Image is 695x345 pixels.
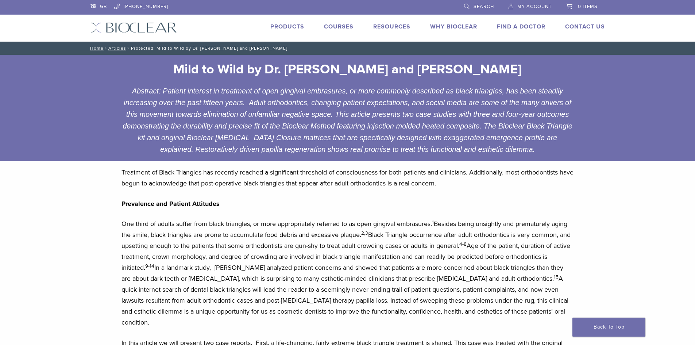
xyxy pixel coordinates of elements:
sup: 2,3 [361,230,368,236]
a: Resources [373,23,410,30]
strong: Prevalence and Patient Attitudes [121,200,220,208]
a: Home [88,46,104,51]
h2: Mild to Wild by Dr. [PERSON_NAME] and [PERSON_NAME] [121,61,574,78]
a: Products [270,23,304,30]
span: Search [474,4,494,9]
span: / [104,46,108,50]
a: Articles [108,46,126,51]
a: Contact Us [565,23,605,30]
a: Back To Top [572,318,645,337]
span: 0 items [578,4,598,9]
a: Find A Doctor [497,23,545,30]
a: Why Bioclear [430,23,477,30]
sup: 15 [554,274,559,280]
div: Abstract: Patient interest in treatment of open gingival embrasures, or more commonly described a... [116,85,579,155]
nav: Protected: Mild to Wild by Dr. [PERSON_NAME] and [PERSON_NAME] [85,42,610,55]
p: Treatment of Black Triangles has recently reached a significant threshold of consciousness for bo... [121,167,574,189]
p: One third of adults suffer from black triangles, or more appropriately referred to as open gingiv... [121,218,574,328]
sup: 9-14 [145,263,154,269]
span: / [126,46,131,50]
span: My Account [517,4,552,9]
img: Bioclear [90,22,177,33]
sup: 1 [432,219,434,225]
a: Courses [324,23,354,30]
sup: 4-8 [459,241,467,247]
